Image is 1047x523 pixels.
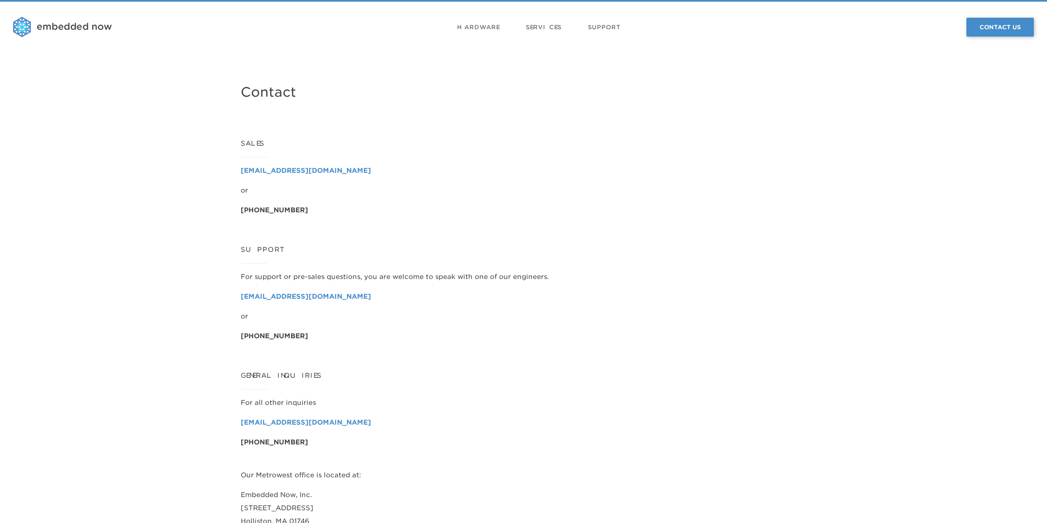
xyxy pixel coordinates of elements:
[241,137,807,158] h2: Sales
[241,206,308,214] strong: [PHONE_NUMBER]
[526,15,562,40] a: Services
[241,396,807,409] p: For all other inquiries
[241,79,807,105] h1: Contact
[241,293,371,300] a: [EMAIL_ADDRESS][DOMAIN_NAME]
[457,15,499,40] a: Hardware
[241,469,807,482] p: Our Metrowest office is located at:
[241,270,807,284] p: For support or pre-sales questions, you are welcome to speak with one of our engineers.
[241,167,371,174] a: [EMAIL_ADDRESS][DOMAIN_NAME]
[966,18,1034,37] a: Contact Us
[241,243,807,264] h2: Support
[241,332,308,340] strong: [PHONE_NUMBER]
[241,369,807,390] h2: General Inquiries
[241,184,807,197] p: or
[588,15,621,40] a: Support
[13,17,112,37] img: logo.png
[241,310,807,323] p: or
[241,438,308,446] strong: [PHONE_NUMBER]
[241,418,371,426] a: [EMAIL_ADDRESS][DOMAIN_NAME]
